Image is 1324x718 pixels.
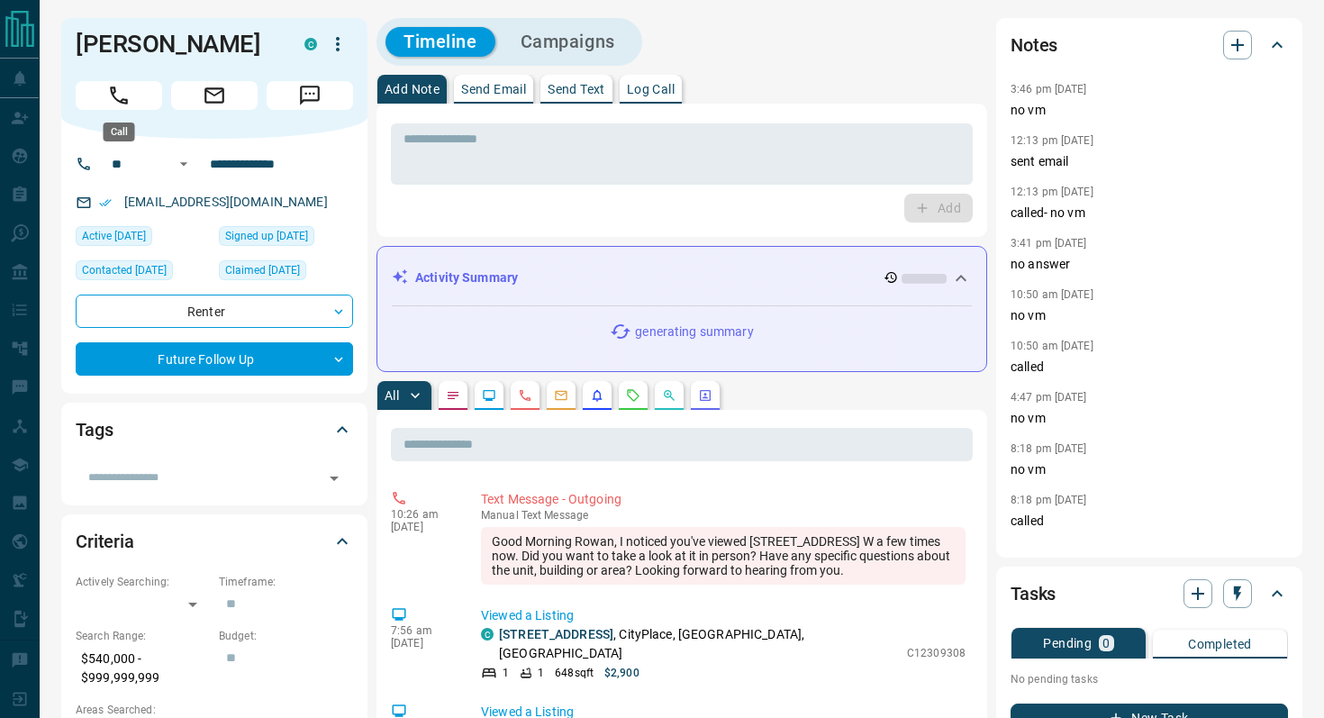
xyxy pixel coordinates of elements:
svg: Requests [626,388,640,403]
span: Signed up [DATE] [225,227,308,245]
div: Call [104,123,135,141]
svg: Opportunities [662,388,676,403]
div: Criteria [76,520,353,563]
p: No pending tasks [1011,666,1288,693]
p: Pending [1043,637,1092,650]
p: sent email [1011,152,1288,171]
p: Actively Searching: [76,574,210,590]
p: 3:41 pm [DATE] [1011,237,1087,250]
svg: Agent Actions [698,388,712,403]
span: Claimed [DATE] [225,261,300,279]
p: 8:18 pm [DATE] [1011,442,1087,455]
h1: [PERSON_NAME] [76,30,277,59]
p: 7:56 am [391,624,454,637]
p: 10:26 am [391,508,454,521]
span: Message [267,81,353,110]
p: no vm [1011,101,1288,120]
div: Tue Aug 12 2025 [76,226,210,251]
span: Active [DATE] [82,227,146,245]
span: Email [171,81,258,110]
div: condos.ca [304,38,317,50]
p: Send Text [548,83,605,95]
p: 3:46 pm [DATE] [1011,83,1087,95]
p: 8:18 pm [DATE] [1011,494,1087,506]
p: Send Email [461,83,526,95]
button: Open [173,153,195,175]
p: Timeframe: [219,574,353,590]
p: All [385,389,399,402]
p: no vm [1011,409,1288,428]
p: no vm [1011,306,1288,325]
p: called [1011,358,1288,377]
p: 8:41 pm [DATE] [1011,545,1087,558]
p: Search Range: [76,628,210,644]
p: no answer [1011,255,1288,274]
p: Log Call [627,83,675,95]
div: Wed Jan 17 2024 [219,260,353,286]
div: Tasks [1011,572,1288,615]
p: 12:13 pm [DATE] [1011,134,1093,147]
p: Viewed a Listing [481,606,966,625]
p: Text Message [481,509,966,522]
p: 10:50 am [DATE] [1011,288,1093,301]
svg: Emails [554,388,568,403]
p: [DATE] [391,521,454,533]
div: Tags [76,408,353,451]
p: Activity Summary [415,268,518,287]
svg: Calls [518,388,532,403]
p: 1 [503,665,509,681]
p: generating summary [635,323,753,341]
p: 648 sqft [555,665,594,681]
div: condos.ca [481,628,494,641]
a: [STREET_ADDRESS] [499,627,613,641]
p: Areas Searched: [76,702,353,718]
button: Campaigns [503,27,633,57]
svg: Lead Browsing Activity [482,388,496,403]
span: Call [76,81,162,110]
p: 0 [1102,637,1110,650]
p: , CityPlace, [GEOGRAPHIC_DATA], [GEOGRAPHIC_DATA] [499,625,898,663]
p: 4:47 pm [DATE] [1011,391,1087,404]
p: Add Note [385,83,440,95]
svg: Notes [446,388,460,403]
p: C12309308 [907,645,966,661]
p: Completed [1188,638,1252,650]
h2: Notes [1011,31,1057,59]
div: Tue Aug 12 2025 [76,260,210,286]
p: Text Message - Outgoing [481,490,966,509]
span: Contacted [DATE] [82,261,167,279]
a: [EMAIL_ADDRESS][DOMAIN_NAME] [124,195,328,209]
p: Budget: [219,628,353,644]
h2: Tags [76,415,113,444]
p: 10:50 am [DATE] [1011,340,1093,352]
div: Future Follow Up [76,342,353,376]
p: $540,000 - $999,999,999 [76,644,210,693]
svg: Listing Alerts [590,388,604,403]
div: Notes [1011,23,1288,67]
p: no vm [1011,460,1288,479]
p: called- no vm [1011,204,1288,223]
p: [DATE] [391,637,454,650]
svg: Email Verified [99,196,112,209]
button: Open [322,466,347,491]
p: called [1011,512,1288,531]
h2: Tasks [1011,579,1056,608]
div: Renter [76,295,353,328]
div: Tue Nov 19 2019 [219,226,353,251]
span: manual [481,509,519,522]
h2: Criteria [76,527,134,556]
button: Timeline [385,27,495,57]
div: Activity Summary [392,261,972,295]
div: Good Morning Rowan, I noticed you've viewed [STREET_ADDRESS] W a few times now. Did you want to t... [481,527,966,585]
p: 12:13 pm [DATE] [1011,186,1093,198]
p: 1 [538,665,544,681]
p: $2,900 [604,665,639,681]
